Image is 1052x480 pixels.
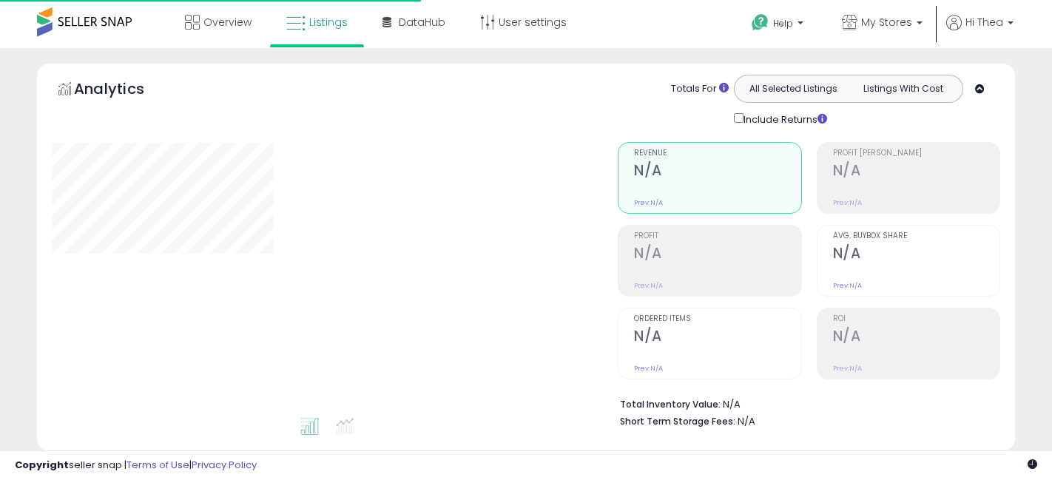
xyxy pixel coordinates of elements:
[399,15,445,30] span: DataHub
[309,15,348,30] span: Listings
[15,459,257,473] div: seller snap | |
[634,149,800,158] span: Revenue
[833,328,999,348] h2: N/A
[833,232,999,240] span: Avg. Buybox Share
[861,15,912,30] span: My Stores
[203,15,252,30] span: Overview
[833,198,862,207] small: Prev: N/A
[15,458,69,472] strong: Copyright
[671,82,729,96] div: Totals For
[634,315,800,323] span: Ordered Items
[833,364,862,373] small: Prev: N/A
[751,13,769,32] i: Get Help
[740,2,818,48] a: Help
[723,110,845,127] div: Include Returns
[946,15,1014,48] a: Hi Thea
[620,394,989,412] li: N/A
[833,149,999,158] span: Profit [PERSON_NAME]
[833,281,862,290] small: Prev: N/A
[634,364,663,373] small: Prev: N/A
[192,458,257,472] a: Privacy Policy
[833,315,999,323] span: ROI
[74,78,173,103] h5: Analytics
[620,415,735,427] b: Short Term Storage Fees:
[634,232,800,240] span: Profit
[773,17,793,30] span: Help
[127,458,189,472] a: Terms of Use
[833,245,999,265] h2: N/A
[634,245,800,265] h2: N/A
[634,198,663,207] small: Prev: N/A
[634,281,663,290] small: Prev: N/A
[833,162,999,182] h2: N/A
[965,15,1003,30] span: Hi Thea
[634,328,800,348] h2: N/A
[620,398,721,410] b: Total Inventory Value:
[848,79,958,98] button: Listings With Cost
[634,162,800,182] h2: N/A
[738,414,755,428] span: N/A
[738,79,849,98] button: All Selected Listings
